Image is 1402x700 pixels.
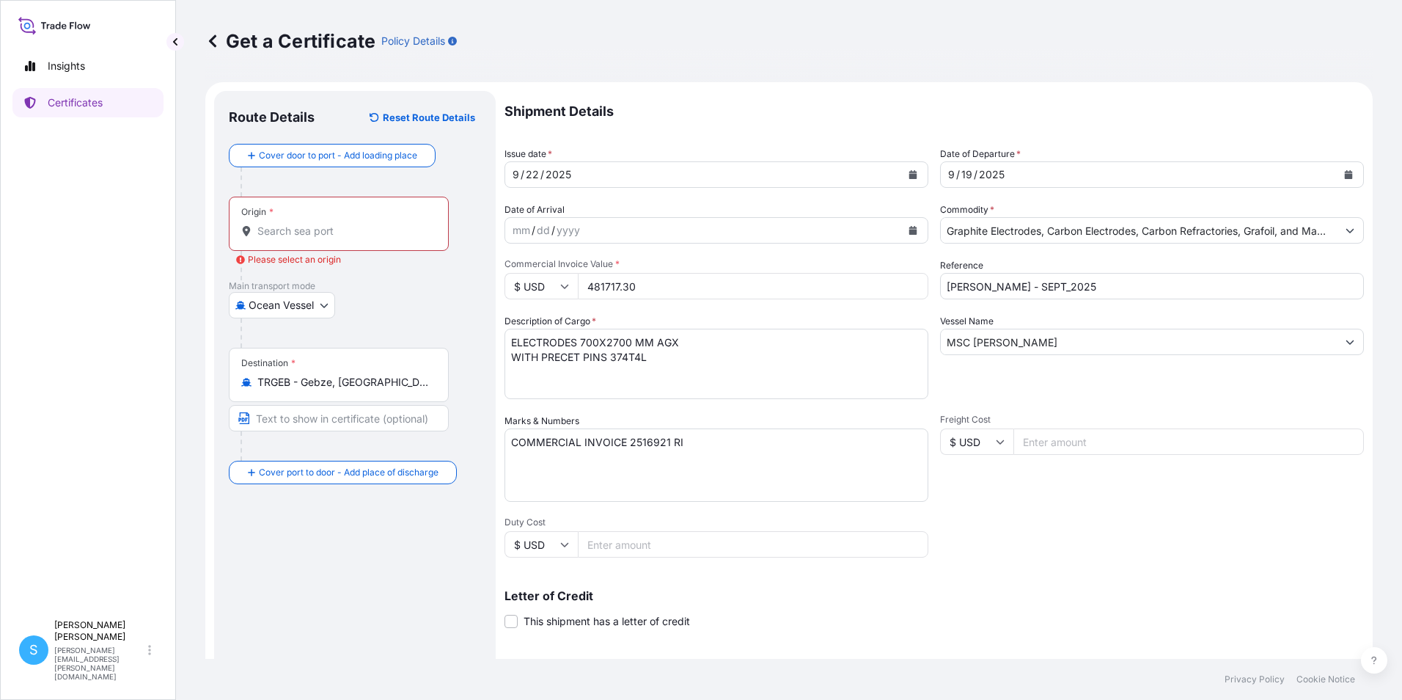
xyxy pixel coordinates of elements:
[29,643,38,657] span: S
[1225,674,1285,685] a: Privacy Policy
[54,646,145,681] p: [PERSON_NAME][EMAIL_ADDRESS][PERSON_NAME][DOMAIN_NAME]
[551,222,555,239] div: /
[532,222,535,239] div: /
[504,258,928,270] span: Commercial Invoice Value
[960,166,974,183] div: day,
[12,88,164,117] a: Certificates
[504,314,596,329] label: Description of Cargo
[504,91,1364,132] p: Shipment Details
[504,590,1364,602] p: Letter of Credit
[940,273,1364,299] input: Enter booking reference
[54,619,145,643] p: [PERSON_NAME] [PERSON_NAME]
[229,292,335,318] button: Select transport
[521,166,524,183] div: /
[535,222,551,239] div: day,
[901,219,925,242] button: Calendar
[974,166,977,183] div: /
[511,166,521,183] div: month,
[229,109,315,126] p: Route Details
[257,224,430,238] input: Origin
[249,298,314,313] span: Ocean Vessel
[381,34,445,48] p: Policy Details
[205,29,375,53] p: Get a Certificate
[511,222,532,239] div: month,
[555,222,581,239] div: year,
[48,59,85,73] p: Insights
[524,614,690,629] span: This shipment has a letter of credit
[259,465,438,480] span: Cover port to door - Add place of discharge
[578,273,928,299] input: Enter amount
[524,166,540,183] div: day,
[941,329,1337,355] input: Type to search vessel name or IMO
[48,95,103,110] p: Certificates
[383,110,475,125] p: Reset Route Details
[241,357,296,369] div: Destination
[241,206,274,218] div: Origin
[1013,429,1364,455] input: Enter amount
[504,203,565,217] span: Date of Arrival
[257,375,430,390] input: Destination
[1296,674,1355,685] a: Cookie Notice
[940,258,983,273] label: Reference
[229,461,457,484] button: Cover port to door - Add place of discharge
[12,51,164,81] a: Insights
[940,147,1021,161] span: Date of Departure
[1337,163,1360,186] button: Calendar
[947,166,956,183] div: month,
[941,217,1337,244] input: Type to search commodity
[578,531,928,558] input: Enter amount
[940,203,994,217] label: Commodity
[977,166,1006,183] div: year,
[956,166,960,183] div: /
[229,144,436,167] button: Cover door to port - Add loading place
[940,414,1364,426] span: Freight Cost
[504,147,552,161] span: Issue date
[1337,329,1363,355] button: Show suggestions
[229,405,449,431] input: Text to appear on certificate
[940,314,994,329] label: Vessel Name
[901,163,925,186] button: Calendar
[259,148,417,163] span: Cover door to port - Add loading place
[362,106,481,129] button: Reset Route Details
[504,414,579,429] label: Marks & Numbers
[236,252,341,267] div: Please select an origin
[540,166,544,183] div: /
[504,517,928,528] span: Duty Cost
[229,280,481,292] p: Main transport mode
[544,166,573,183] div: year,
[1337,217,1363,244] button: Show suggestions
